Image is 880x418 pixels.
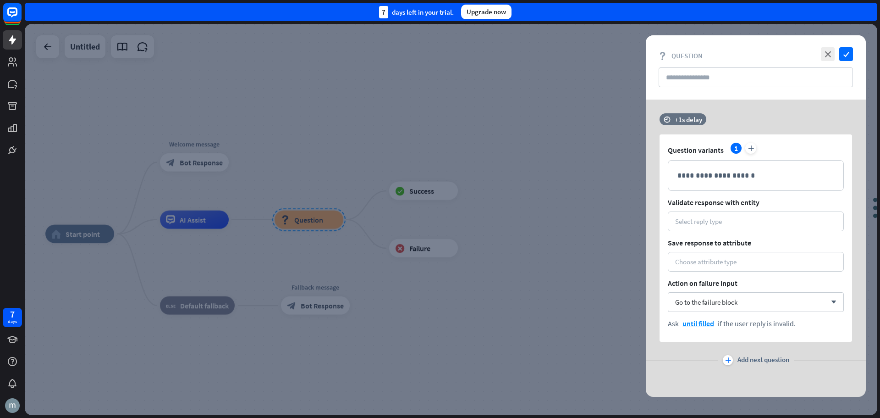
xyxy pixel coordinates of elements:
div: +1s delay [675,115,702,124]
i: plus [745,143,756,154]
button: Open LiveChat chat widget [7,4,35,31]
div: 7 [379,6,388,18]
div: Upgrade now [461,5,511,19]
span: until filled [682,319,714,328]
div: 1 [731,143,742,154]
i: time [664,116,671,123]
span: Ask [668,319,679,328]
span: Add next question [737,355,789,365]
i: close [821,47,835,61]
a: 7 days [3,308,22,327]
span: if the user reply is invalid. [718,319,796,328]
span: Question [671,51,703,60]
i: arrow_down [826,300,836,305]
span: Action on failure input [668,279,844,288]
div: Select reply type [675,217,722,226]
div: 7 [10,310,15,318]
i: check [839,47,853,61]
div: Choose attribute type [675,257,737,266]
span: Question variants [668,145,724,155]
div: days left in your trial. [379,6,454,18]
i: plus [725,357,731,363]
i: block_question [659,52,667,60]
div: days [8,318,17,325]
span: Save response to attribute [668,238,844,247]
span: Validate response with entity [668,198,844,207]
span: Go to the failure block [675,298,737,307]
